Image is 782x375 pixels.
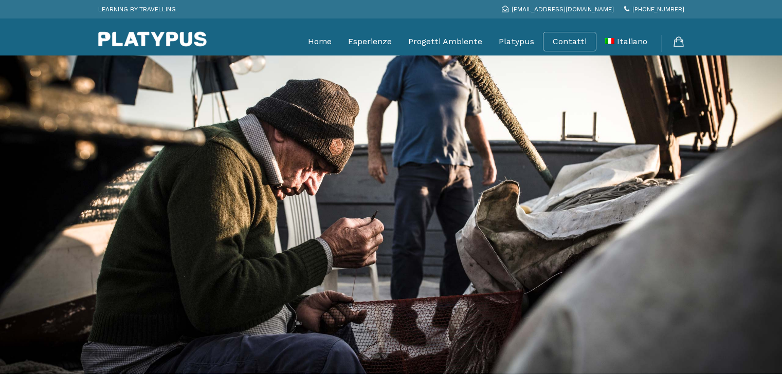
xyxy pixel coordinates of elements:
a: [PHONE_NUMBER] [624,6,684,13]
span: [PHONE_NUMBER] [632,6,684,13]
a: Progetti Ambiente [408,29,482,54]
a: Platypus [499,29,534,54]
span: Italiano [617,36,647,46]
p: LEARNING BY TRAVELLING [98,3,176,16]
a: Esperienze [348,29,392,54]
img: Platypus [98,31,207,47]
a: Contatti [553,36,587,47]
a: Italiano [605,29,647,54]
span: [EMAIL_ADDRESS][DOMAIN_NAME] [512,6,614,13]
a: Home [308,29,332,54]
a: [EMAIL_ADDRESS][DOMAIN_NAME] [502,6,614,13]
